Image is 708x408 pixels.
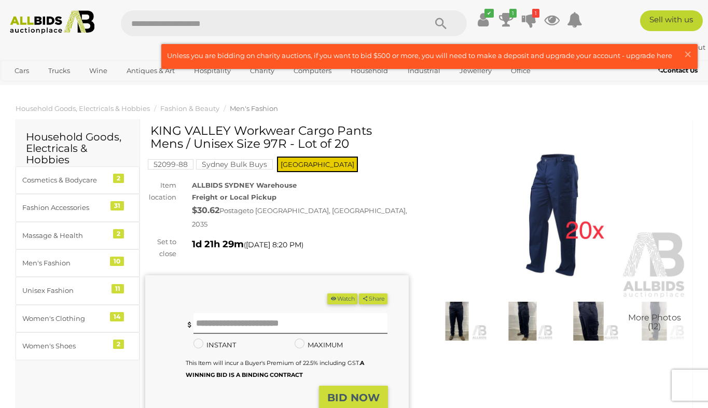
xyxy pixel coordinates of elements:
span: × [683,44,692,64]
label: INSTANT [193,339,236,351]
div: Fashion Accessories [22,202,108,214]
div: Postage [192,203,409,230]
img: Allbids.com.au [5,10,100,34]
strong: Freight or Local Pickup [192,193,276,201]
span: [GEOGRAPHIC_DATA] [277,157,358,172]
a: Fashion & Beauty [160,104,219,112]
a: Women's Clothing 14 [16,305,140,332]
button: Watch [327,293,357,304]
a: Cosmetics & Bodycare 2 [16,166,140,194]
label: MAXIMUM [295,339,343,351]
div: 10 [110,257,124,266]
a: Hospitality [187,62,238,79]
span: | [672,43,674,51]
a: Men's Fashion [230,104,278,112]
strong: 1d 21h 29m [192,238,244,250]
a: [GEOGRAPHIC_DATA] [48,79,135,96]
a: 1 [521,10,537,29]
a: Cars [8,62,36,79]
button: Search [415,10,467,36]
a: 52099-88 [148,160,193,168]
mark: Sydney Bulk Buys [196,159,273,170]
div: 2 [113,229,124,238]
a: Sports [8,79,43,96]
img: KING VALLEY Workwear Cargo Pants Mens / Unisex Size 97R - Lot of 20 [492,302,553,341]
a: theozstore [626,43,672,51]
a: Women's Shoes 2 [16,332,140,360]
span: [DATE] 8:20 PM [246,240,301,249]
span: More Photos (12) [628,313,681,331]
div: Set to close [137,236,184,260]
a: Massage & Health 2 [16,222,140,249]
a: Sell with us [640,10,703,31]
a: 1 [498,10,514,29]
li: Watch this item [327,293,357,304]
a: Sydney Bulk Buys [196,160,273,168]
b: A WINNING BID IS A BINDING CONTRACT [186,359,364,378]
button: Share [359,293,387,304]
a: Industrial [401,62,447,79]
strong: theozstore [626,43,670,51]
a: Computers [287,62,338,79]
a: Unisex Fashion 11 [16,277,140,304]
strong: BID NOW [327,391,380,404]
a: Trucks [41,62,77,79]
a: Fashion Accessories 31 [16,194,140,221]
a: More Photos(12) [624,302,685,341]
div: Item location [137,179,184,204]
div: Cosmetics & Bodycare [22,174,108,186]
div: Massage & Health [22,230,108,242]
img: KING VALLEY Workwear Cargo Pants Mens / Unisex Size 97R - Lot of 20 [558,302,619,341]
div: 31 [110,201,124,210]
div: Unisex Fashion [22,285,108,297]
div: 11 [112,284,124,293]
div: Men's Fashion [22,257,108,269]
img: KING VALLEY Workwear Cargo Pants Mens / Unisex Size 97R - Lot of 20 [424,130,688,299]
span: ( ) [244,241,303,249]
div: Women's Clothing [22,313,108,325]
i: ✔ [484,9,494,18]
a: Household Goods, Electricals & Hobbies [16,104,150,112]
div: 2 [113,174,124,183]
a: Men's Fashion 10 [16,249,140,277]
div: Women's Shoes [22,340,108,352]
div: 14 [110,312,124,321]
a: Sign Out [675,43,705,51]
small: This Item will incur a Buyer's Premium of 22.5% including GST. [186,359,364,378]
img: KING VALLEY Workwear Cargo Pants Mens / Unisex Size 97R - Lot of 20 [624,302,685,341]
a: Jewellery [453,62,498,79]
a: ✔ [476,10,491,29]
span: to [GEOGRAPHIC_DATA], [GEOGRAPHIC_DATA], 2035 [192,206,407,228]
a: Office [504,62,537,79]
strong: $30.62 [192,205,219,215]
b: Contact Us [658,66,698,74]
a: Contact Us [658,65,700,76]
i: 1 [509,9,517,18]
a: Wine [82,62,114,79]
div: 2 [113,340,124,349]
i: 1 [532,9,539,18]
a: Household [344,62,395,79]
a: Charity [243,62,281,79]
h1: KING VALLEY Workwear Cargo Pants Mens / Unisex Size 97R - Lot of 20 [150,124,406,151]
h2: Household Goods, Electricals & Hobbies [26,131,129,165]
strong: ALLBIDS SYDNEY Warehouse [192,181,297,189]
img: KING VALLEY Workwear Cargo Pants Mens / Unisex Size 97R - Lot of 20 [427,302,488,341]
mark: 52099-88 [148,159,193,170]
a: Antiques & Art [120,62,182,79]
